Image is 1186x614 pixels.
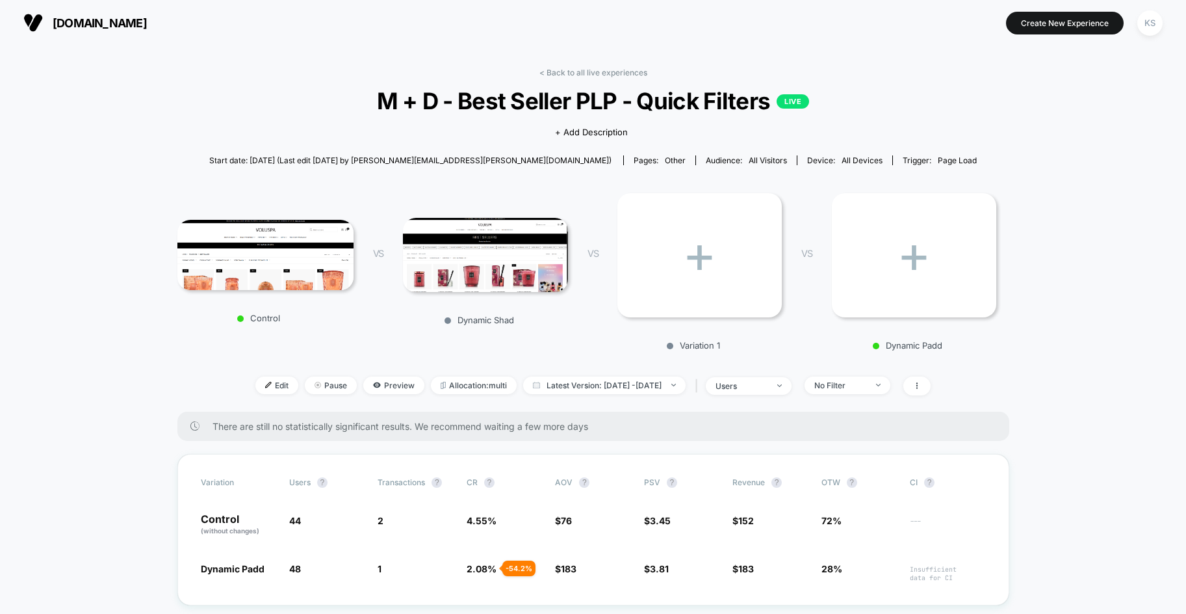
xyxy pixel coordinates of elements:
[23,13,43,33] img: Visually logo
[396,315,561,325] p: Dynamic Shad
[373,248,383,259] span: VS
[201,527,259,535] span: (without changes)
[738,515,754,526] span: 152
[209,155,612,165] span: Start date: [DATE] (Last edit [DATE] by [PERSON_NAME][EMAIL_ADDRESS][PERSON_NAME][DOMAIN_NAME])
[587,248,598,259] span: VS
[19,12,151,33] button: [DOMAIN_NAME]
[579,477,589,488] button: ?
[801,248,812,259] span: VS
[53,16,147,30] span: [DOMAIN_NAME]
[732,515,754,526] span: $
[777,384,782,387] img: end
[910,565,985,582] span: Insufficient data for CI
[938,155,977,165] span: Page Load
[378,515,383,526] span: 2
[265,382,272,388] img: edit
[738,563,754,574] span: 183
[315,382,321,388] img: end
[467,515,496,526] span: 4.55 %
[671,384,676,386] img: end
[771,477,782,488] button: ?
[213,421,983,432] span: There are still no statistically significant results. We recommend waiting a few more days
[555,477,573,487] span: AOV
[644,515,671,526] span: $
[814,380,866,390] div: No Filter
[171,313,347,323] p: Control
[201,563,264,574] span: Dynamic Padd
[692,377,706,395] span: |
[706,155,787,165] div: Audience:
[561,515,572,526] span: 76
[842,155,883,165] span: all devices
[432,477,442,488] button: ?
[715,381,767,391] div: users
[201,477,272,488] span: Variation
[797,155,892,165] span: Device:
[644,477,660,487] span: PSV
[1137,10,1163,36] div: KS
[555,563,576,574] span: $
[650,515,671,526] span: 3.45
[523,377,686,394] span: Latest Version: [DATE] - [DATE]
[255,377,298,394] span: Edit
[910,477,981,488] span: CI
[832,193,996,317] div: +
[924,477,935,488] button: ?
[555,515,572,526] span: $
[289,563,301,574] span: 48
[876,384,881,386] img: end
[777,94,809,109] p: LIVE
[561,563,576,574] span: 183
[903,155,977,165] div: Trigger:
[431,377,517,394] span: Allocation: multi
[378,477,425,487] span: Transactions
[1006,12,1124,34] button: Create New Experience
[611,340,775,351] p: Variation 1
[732,477,765,487] span: Revenue
[821,515,842,526] span: 72%
[289,515,301,526] span: 44
[665,155,686,165] span: other
[305,377,357,394] span: Pause
[467,563,496,574] span: 2.08 %
[644,563,669,574] span: $
[539,68,647,77] a: < Back to all live experiences
[749,155,787,165] span: All Visitors
[441,382,446,389] img: rebalance
[219,87,968,114] span: M + D - Best Seller PLP - Quick Filters
[201,514,276,536] p: Control
[732,563,754,574] span: $
[650,563,669,574] span: 3.81
[847,477,857,488] button: ?
[289,477,311,487] span: users
[533,382,540,388] img: calendar
[555,126,628,139] span: + Add Description
[1133,10,1167,36] button: KS
[821,477,893,488] span: OTW
[825,340,990,351] p: Dynamic Padd
[484,477,495,488] button: ?
[617,193,782,317] div: +
[821,563,842,574] span: 28%
[177,220,354,290] img: Control main
[634,155,686,165] div: Pages:
[363,377,424,394] span: Preview
[910,517,985,536] span: ---
[502,561,535,576] div: - 54.2 %
[667,477,677,488] button: ?
[378,563,381,574] span: 1
[467,477,478,487] span: CR
[317,477,328,488] button: ?
[403,218,568,291] img: Dynamic Shad main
